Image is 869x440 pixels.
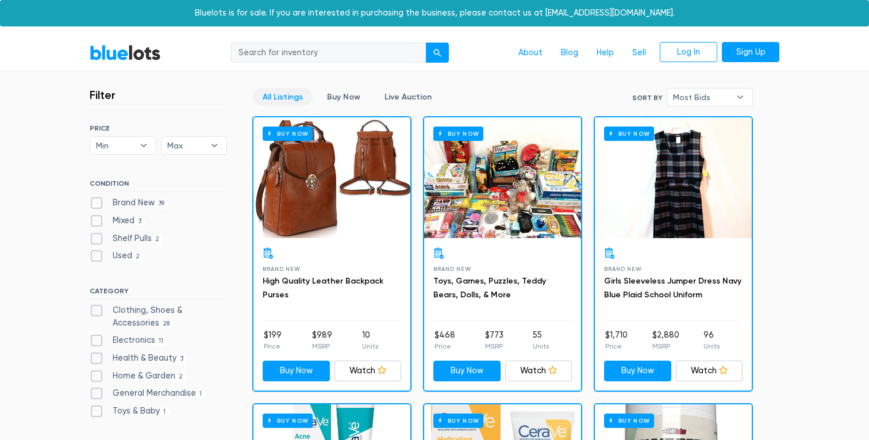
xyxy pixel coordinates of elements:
[703,341,720,351] p: Units
[263,266,300,272] span: Brand New
[424,117,581,238] a: Buy Now
[433,127,483,141] h6: Buy Now
[312,329,332,352] li: $989
[362,341,378,351] p: Units
[264,341,282,351] p: Price
[134,217,145,226] span: 3
[155,200,168,209] span: 39
[703,329,720,352] li: 96
[728,89,752,106] b: ▾
[533,341,549,351] p: Units
[375,88,441,106] a: Live Auction
[155,337,167,346] span: 11
[90,334,167,347] label: Electronics
[604,361,671,381] a: Buy Now
[595,117,752,238] a: Buy Now
[90,250,144,262] label: Used
[90,287,227,300] h6: CATEGORY
[253,88,313,106] a: All Listings
[196,390,206,399] span: 1
[604,127,654,141] h6: Buy Now
[132,252,144,262] span: 2
[90,124,227,132] h6: PRICE
[90,232,163,245] label: Shelf Pulls
[722,42,779,63] a: Sign Up
[90,179,227,192] h6: CONDITION
[433,414,483,428] h6: Buy Now
[132,137,156,154] b: ▾
[362,329,378,352] li: 10
[96,137,134,154] span: Min
[202,137,226,154] b: ▾
[263,361,330,381] a: Buy Now
[90,88,116,102] h3: Filter
[533,329,549,352] li: 55
[253,117,410,238] a: Buy Now
[505,361,572,381] a: Watch
[90,197,168,209] label: Brand New
[652,329,679,352] li: $2,880
[605,341,628,351] p: Price
[623,42,655,64] a: Sell
[90,370,187,382] label: Home & Garden
[604,414,654,428] h6: Buy Now
[231,43,426,63] input: Search for inventory
[317,88,370,106] a: Buy Now
[90,387,206,400] label: General Merchandise
[604,266,641,272] span: Brand New
[160,407,170,416] span: 1
[90,44,161,61] a: BlueLots
[433,266,471,272] span: Brand New
[334,361,402,381] a: Watch
[263,414,313,428] h6: Buy Now
[605,329,628,352] li: $1,710
[264,329,282,352] li: $199
[176,354,187,364] span: 3
[485,341,503,351] p: MSRP
[312,341,332,351] p: MSRP
[152,235,163,244] span: 2
[263,276,383,300] a: High Quality Leather Backpack Purses
[90,352,187,365] label: Health & Beauty
[175,372,187,381] span: 2
[159,319,174,328] span: 28
[587,42,623,64] a: Help
[90,405,170,418] label: Toys & Baby
[434,341,455,351] p: Price
[167,137,205,154] span: Max
[676,361,743,381] a: Watch
[90,304,227,329] label: Clothing, Shoes & Accessories
[263,127,313,141] h6: Buy Now
[673,89,730,106] span: Most Bids
[433,276,546,300] a: Toys, Games, Puzzles, Teddy Bears, Dolls, & More
[604,276,741,300] a: Girls Sleeveless Jumper Dress Navy Blue Plaid School Uniform
[652,341,679,351] p: MSRP
[90,215,145,227] label: Mixed
[660,42,717,63] a: Log In
[509,42,552,64] a: About
[434,329,455,352] li: $468
[552,42,587,64] a: Blog
[632,93,662,103] label: Sort By
[485,329,503,352] li: $773
[433,361,501,381] a: Buy Now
